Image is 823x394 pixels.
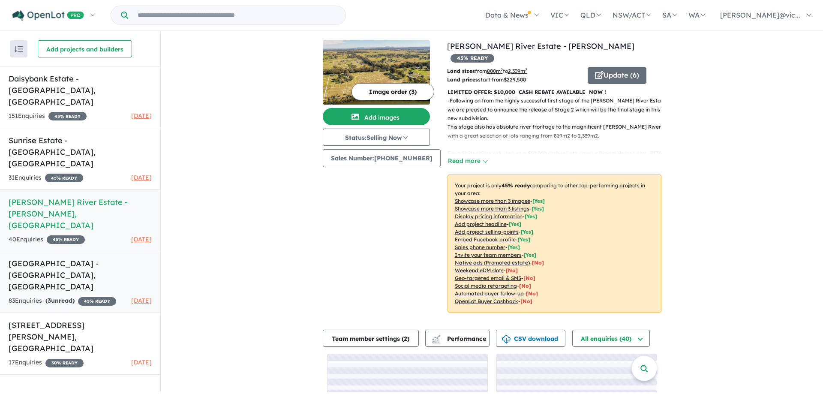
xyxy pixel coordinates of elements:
[447,41,634,51] a: [PERSON_NAME] River Estate - [PERSON_NAME]
[45,359,84,367] span: 30 % READY
[447,76,478,83] b: Land prices
[588,67,646,84] button: Update (6)
[38,40,132,57] button: Add projects and builders
[455,252,522,258] u: Invite your team members
[9,296,116,306] div: 83 Enquir ies
[572,330,650,347] button: All enquiries (40)
[451,54,494,63] span: 45 % READY
[323,40,430,105] img: Nicholson River Estate - Nicholson
[9,73,152,108] h5: Daisybank Estate - [GEOGRAPHIC_DATA] , [GEOGRAPHIC_DATA]
[526,290,538,297] span: [No]
[448,174,661,313] p: Your project is only comparing to other top-performing projects in your area: - - - - - - - - - -...
[532,259,544,266] span: [No]
[48,297,51,304] span: 3
[323,149,441,167] button: Sales Number:[PHONE_NUMBER]
[45,174,83,182] span: 45 % READY
[432,335,440,340] img: line-chart.svg
[509,221,521,227] span: [ Yes ]
[455,229,519,235] u: Add project selling-points
[47,235,85,244] span: 45 % READY
[48,112,87,120] span: 45 % READY
[130,6,344,24] input: Try estate name, suburb, builder or developer
[523,275,535,281] span: [No]
[455,213,523,220] u: Display pricing information
[524,252,536,258] span: [ Yes ]
[447,68,475,74] b: Land sizes
[532,198,545,204] span: [ Yes ]
[432,338,441,343] img: bar-chart.svg
[404,335,407,343] span: 2
[448,156,488,166] button: Read more
[521,229,533,235] span: [ Yes ]
[519,283,531,289] span: [No]
[9,111,87,121] div: 151 Enquir ies
[455,283,517,289] u: Social media retargeting
[508,68,527,74] u: 2,339 m
[447,75,581,84] p: start from
[448,96,668,192] p: - Following on from the highly successful first stage of the [PERSON_NAME] River Estate, we are p...
[131,235,152,243] span: [DATE]
[455,205,529,212] u: Showcase more than 3 listings
[12,10,84,21] img: Openlot PRO Logo White
[506,267,518,274] span: [No]
[9,319,152,354] h5: [STREET_ADDRESS][PERSON_NAME] , [GEOGRAPHIC_DATA]
[455,236,516,243] u: Embed Facebook profile
[9,235,85,245] div: 40 Enquir ies
[532,205,544,212] span: [ Yes ]
[131,297,152,304] span: [DATE]
[455,259,530,266] u: Native ads (Promoted estate)
[455,290,524,297] u: Automated buyer follow-up
[323,330,419,347] button: Team member settings (2)
[525,67,527,72] sup: 2
[455,298,518,304] u: OpenLot Buyer Cashback
[520,298,532,304] span: [No]
[455,198,530,204] u: Showcase more than 3 images
[425,330,490,347] button: Performance
[720,11,800,19] span: [PERSON_NAME]@vic...
[508,244,520,250] span: [ Yes ]
[131,112,152,120] span: [DATE]
[351,83,434,100] button: Image order (3)
[323,129,430,146] button: Status:Selling Now
[502,182,530,189] b: 45 % ready
[487,68,503,74] u: 800 m
[9,258,152,292] h5: [GEOGRAPHIC_DATA] - [GEOGRAPHIC_DATA] , [GEOGRAPHIC_DATA]
[9,135,152,169] h5: Sunrise Estate - [GEOGRAPHIC_DATA] , [GEOGRAPHIC_DATA]
[518,236,530,243] span: [ Yes ]
[45,297,75,304] strong: ( unread)
[525,213,537,220] span: [ Yes ]
[131,358,152,366] span: [DATE]
[131,174,152,181] span: [DATE]
[455,275,521,281] u: Geo-targeted email & SMS
[503,68,527,74] span: to
[502,335,511,344] img: download icon
[433,335,486,343] span: Performance
[9,358,84,368] div: 17 Enquir ies
[9,196,152,231] h5: [PERSON_NAME] River Estate - [PERSON_NAME] , [GEOGRAPHIC_DATA]
[501,67,503,72] sup: 2
[9,173,83,183] div: 31 Enquir ies
[455,244,505,250] u: Sales phone number
[15,46,23,52] img: sort.svg
[448,88,661,96] p: LIMITED OFFER: $10,000 CASH REBATE AVAILABLE NOW !
[455,267,504,274] u: Weekend eDM slots
[323,108,430,125] button: Add images
[455,221,507,227] u: Add project headline
[504,76,526,83] u: $ 229,500
[496,330,565,347] button: CSV download
[447,67,581,75] p: from
[78,297,116,306] span: 45 % READY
